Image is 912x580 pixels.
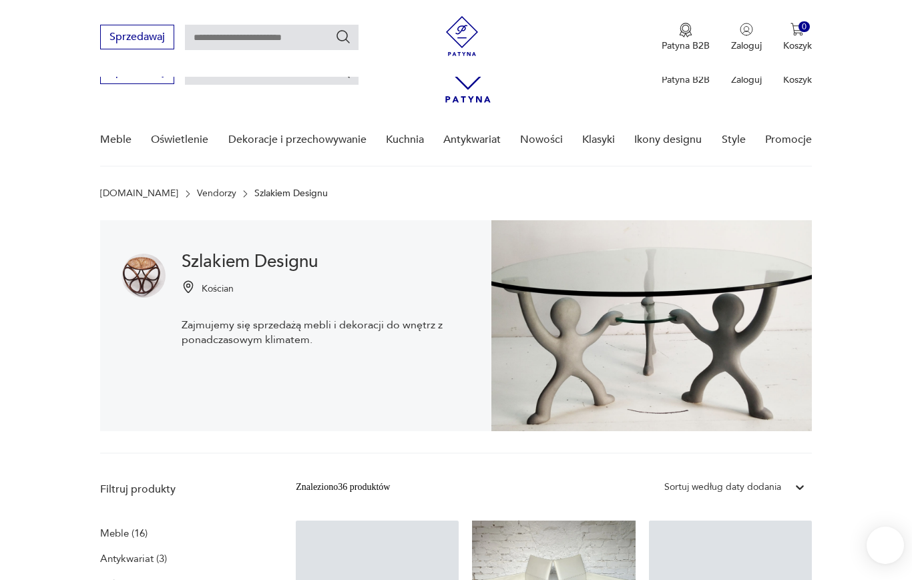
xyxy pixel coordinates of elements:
img: Ikona medalu [679,23,692,37]
a: Sprzedawaj [100,68,174,77]
div: Sortuj według daty dodania [664,480,781,495]
a: Ikony designu [634,114,702,166]
p: Patyna B2B [662,39,710,52]
p: Patyna B2B [662,73,710,86]
div: 0 [799,21,810,33]
button: 0Koszyk [783,23,812,52]
img: Szlakiem Designu [491,220,811,431]
div: Znaleziono 36 produktów [296,480,390,495]
a: Meble (16) [100,524,148,543]
p: Koszyk [783,39,812,52]
button: Szukaj [335,29,351,45]
a: Style [722,114,746,166]
a: Vendorzy [197,188,236,199]
img: Szlakiem Designu [122,254,166,298]
a: Nowości [520,114,563,166]
button: Zaloguj [731,23,762,52]
a: Dekoracje i przechowywanie [228,114,367,166]
p: Filtruj produkty [100,482,264,497]
a: Antykwariat (3) [100,549,167,568]
iframe: Smartsupp widget button [867,527,904,564]
img: Ikonka użytkownika [740,23,753,36]
a: Kuchnia [386,114,424,166]
p: Szlakiem Designu [254,188,328,199]
a: Promocje [765,114,812,166]
p: Zaloguj [731,73,762,86]
button: Patyna B2B [662,23,710,52]
a: Klasyki [582,114,615,166]
h1: Szlakiem Designu [182,254,470,270]
a: Ikona medaluPatyna B2B [662,23,710,52]
p: Zajmujemy się sprzedażą mebli i dekoracji do wnętrz z ponadczasowym klimatem. [182,318,470,347]
a: Sprzedawaj [100,33,174,43]
p: Kościan [202,282,234,295]
button: Sprzedawaj [100,25,174,49]
img: Patyna - sklep z meblami i dekoracjami vintage [442,16,482,56]
a: Antykwariat [443,114,501,166]
p: Koszyk [783,73,812,86]
img: Ikona koszyka [790,23,804,36]
a: Oświetlenie [151,114,208,166]
img: Ikonka pinezki mapy [182,280,195,294]
a: Meble [100,114,132,166]
a: [DOMAIN_NAME] [100,188,178,199]
p: Zaloguj [731,39,762,52]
